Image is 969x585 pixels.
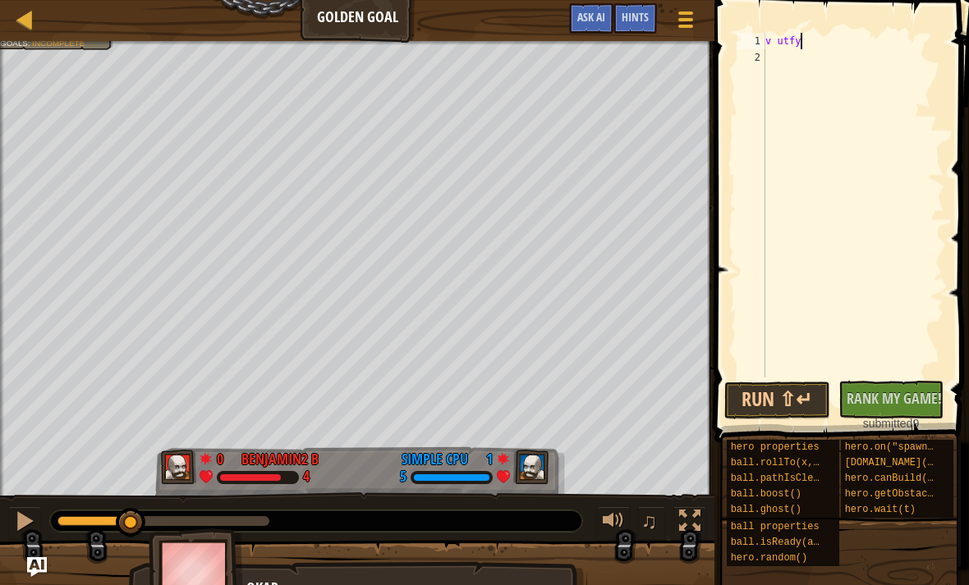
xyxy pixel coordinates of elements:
span: ♫ [641,509,658,533]
div: 9 minutes ago [847,415,936,448]
img: thang_avatar_frame.png [513,450,549,484]
button: Rank My Game! [838,381,944,418]
div: 1 [737,33,765,49]
span: hero.random() [731,552,808,564]
button: Adjust volume [597,506,630,540]
div: 1 [476,449,493,464]
span: ball.ghost() [731,504,801,515]
span: Rank My Game! [847,388,942,409]
button: ♫ [638,506,666,540]
span: ball properties [731,521,820,532]
img: thang_avatar_frame.png [161,450,197,484]
div: 0 [217,449,233,464]
span: ball.isReady(ability) [731,537,855,548]
span: : [28,39,32,48]
span: Hints [622,9,649,25]
span: ball.boost() [731,488,801,500]
button: Show game menu [665,3,706,42]
button: Run ⇧↵ [724,382,830,419]
span: ball.pathIsClear(x, y) [731,473,861,484]
div: 4 [303,470,310,485]
div: 5 [400,470,406,485]
span: hero properties [731,441,820,453]
button: Ask AI [27,557,47,577]
span: hero.wait(t) [845,504,916,515]
span: submitted [863,417,913,430]
button: Toggle fullscreen [673,506,706,540]
button: ⌘ + P: Pause [8,506,41,540]
div: Simple CPU [402,449,468,470]
span: ball.rollTo(x, y) [731,457,831,468]
span: Incomplete [32,39,85,48]
button: Ask AI [569,3,613,34]
div: BENJAMIN2 B [241,449,319,470]
span: Ask AI [577,9,605,25]
span: hero.canBuild(x, y) [845,473,958,484]
div: 2 [737,49,765,66]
